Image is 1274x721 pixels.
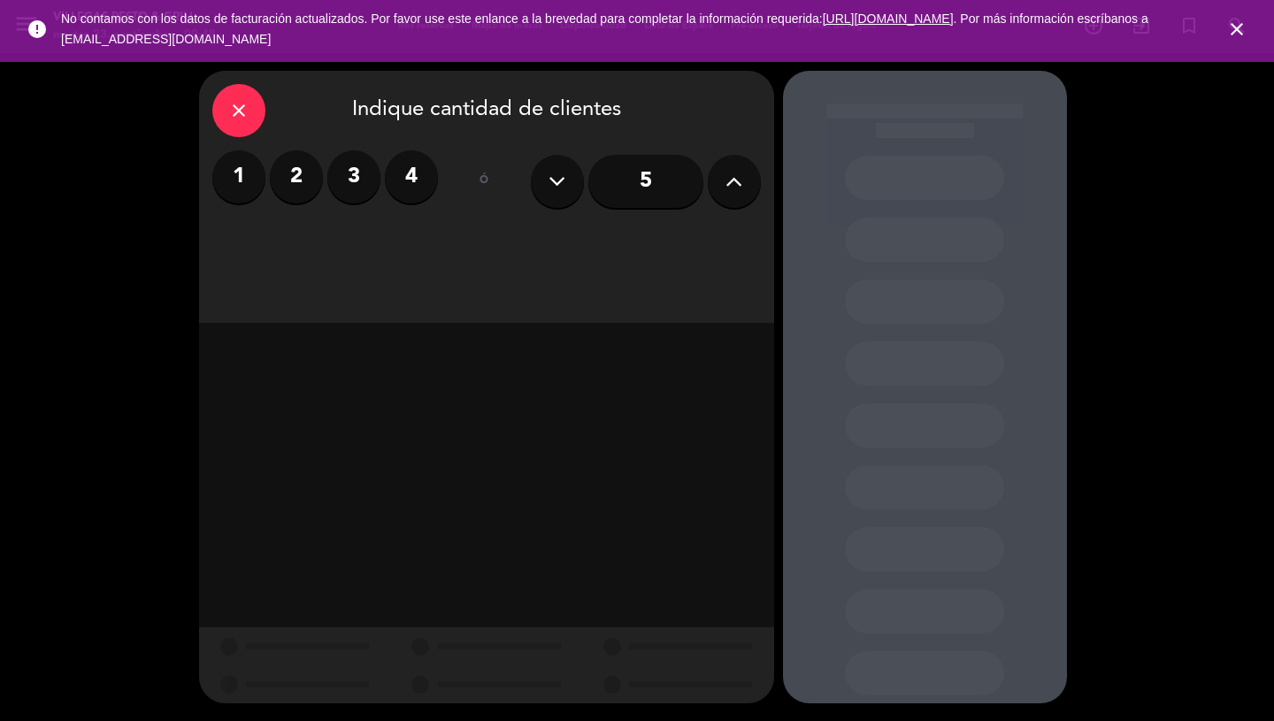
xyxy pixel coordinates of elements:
[61,12,1148,46] span: No contamos con los datos de facturación actualizados. Por favor use este enlance a la brevedad p...
[212,150,265,203] label: 1
[823,12,954,26] a: [URL][DOMAIN_NAME]
[385,150,438,203] label: 4
[327,150,380,203] label: 3
[212,84,761,137] div: Indique cantidad de clientes
[228,100,249,121] i: close
[456,150,513,212] div: ó
[61,12,1148,46] a: . Por más información escríbanos a [EMAIL_ADDRESS][DOMAIN_NAME]
[27,19,48,40] i: error
[1226,19,1247,40] i: close
[270,150,323,203] label: 2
